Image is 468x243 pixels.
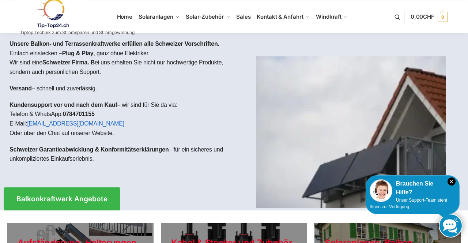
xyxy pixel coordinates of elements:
strong: 0784701155 [63,111,95,117]
span: Solaranlagen [139,13,173,20]
span: CHF [423,13,434,20]
p: – wir sind für Sie da via: Telefon & WhatsApp: E-Mail: Oder über den Chat auf unserer Website. [10,100,228,138]
i: Schließen [448,177,456,186]
strong: Schweizer Garantieabwicklung & Konformitätserklärungen [10,146,169,153]
img: Home 1 [256,56,446,208]
a: 0,00CHF 0 [411,6,448,28]
a: Balkonkraftwerk Angebote [4,187,120,210]
strong: Plug & Play [62,50,94,56]
a: Solar-Zubehör [183,0,233,33]
p: – für ein sicheres und unkompliziertes Einkaufserlebnis. [10,145,228,164]
span: Balkonkraftwerk Angebote [16,195,107,202]
p: – schnell und zuverlässig. [10,84,228,93]
span: 0 [438,12,448,22]
div: Brauchen Sie Hilfe? [370,179,456,197]
span: Kontakt & Anfahrt [257,13,303,20]
p: Tiptop Technik zum Stromsparen und Stromgewinnung [20,30,135,35]
span: Unser Support-Team steht Ihnen zur Verfügung [370,198,447,209]
a: [EMAIL_ADDRESS][DOMAIN_NAME] [27,120,124,127]
span: Solar-Zubehör [186,13,224,20]
img: Customer service [370,179,392,202]
strong: Versand [10,85,32,91]
span: Windkraft [316,13,341,20]
strong: Schweizer Firma. B [42,59,95,66]
a: Kontakt & Anfahrt [254,0,313,33]
strong: Kundensupport vor und nach dem Kauf [10,102,117,108]
a: Solaranlagen [135,0,182,33]
p: Wir sind eine ei uns erhalten Sie nicht nur hochwertige Produkte, sondern auch persönlichen Support. [10,58,228,76]
div: Einfach einstecken – , ganz ohne Elektriker. [4,33,234,176]
a: Sales [233,0,254,33]
span: Sales [236,13,251,20]
a: Windkraft [313,0,351,33]
span: 0,00 [411,13,434,20]
strong: Unsere Balkon- und Terrassenkraftwerke erfüllen alle Schweizer Vorschriften. [10,41,219,47]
